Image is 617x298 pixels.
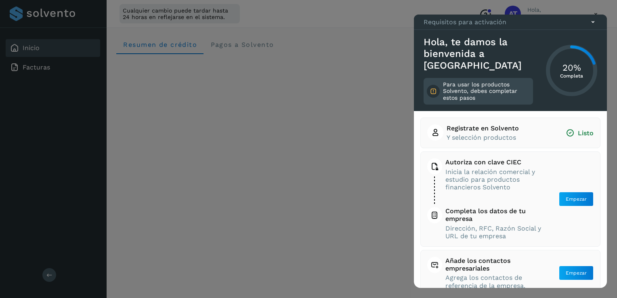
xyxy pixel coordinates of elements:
[445,207,544,222] span: Completa los datos de tu empresa
[559,192,594,206] button: Empezar
[445,168,544,191] span: Inicia la relación comercial y estudio para productos financieros Solvento
[445,257,544,272] span: Añade los contactos empresariales
[427,158,594,240] button: Autoriza con clave CIECInicia la relación comercial y estudio para productos financieros Solvento...
[559,266,594,280] button: Empezar
[445,274,544,289] span: Agrega los contactos de referencia de la empresa.
[427,124,594,141] button: Registrate en SolventoY selección productosListo
[445,158,544,166] span: Autoriza con clave CIEC
[414,15,607,30] div: Requisitos para activación
[424,36,533,71] h3: Hola, te damos la bienvenida a [GEOGRAPHIC_DATA]
[443,81,530,101] p: Para usar los productos Solvento, debes completar estos pasos
[566,269,587,277] span: Empezar
[445,225,544,240] span: Dirección, RFC, Razón Social y URL de tu empresa
[560,62,583,73] h3: 20%
[447,134,519,141] span: Y selección productos
[427,257,594,290] button: Añade los contactos empresarialesAgrega los contactos de referencia de la empresa.Empezar
[566,129,594,137] span: Listo
[447,124,519,132] span: Registrate en Solvento
[424,18,506,26] p: Requisitos para activación
[560,73,583,79] p: Completa
[566,195,587,203] span: Empezar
